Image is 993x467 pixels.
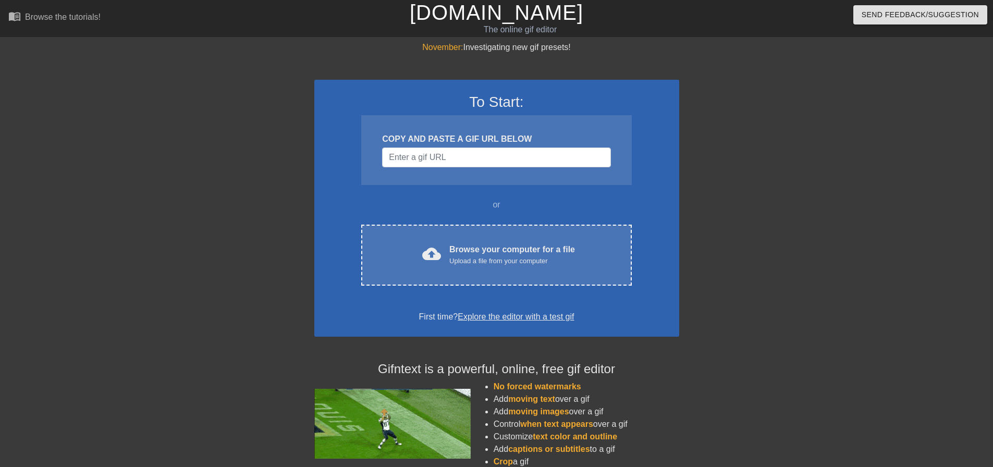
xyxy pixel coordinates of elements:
div: First time? [328,311,666,323]
span: moving images [508,407,569,416]
a: Browse the tutorials! [8,10,101,26]
span: when text appears [520,420,593,428]
span: Crop [494,457,513,466]
img: football_small.gif [314,389,471,459]
span: cloud_upload [422,244,441,263]
div: Browse your computer for a file [449,243,575,266]
div: Upload a file from your computer [449,256,575,266]
a: Explore the editor with a test gif [458,312,574,321]
div: Browse the tutorials! [25,13,101,21]
span: captions or subtitles [508,445,590,453]
span: menu_book [8,10,21,22]
li: Customize [494,431,679,443]
span: moving text [508,395,555,403]
div: COPY AND PASTE A GIF URL BELOW [382,133,610,145]
li: Add over a gif [494,393,679,405]
input: Username [382,148,610,167]
li: Control over a gif [494,418,679,431]
h4: Gifntext is a powerful, online, free gif editor [314,362,679,377]
li: Add to a gif [494,443,679,456]
button: Send Feedback/Suggestion [853,5,987,24]
li: Add over a gif [494,405,679,418]
div: or [341,199,652,211]
span: text color and outline [533,432,617,441]
div: Investigating new gif presets! [314,41,679,54]
span: No forced watermarks [494,382,581,391]
h3: To Start: [328,93,666,111]
div: The online gif editor [336,23,704,36]
span: November: [422,43,463,52]
span: Send Feedback/Suggestion [862,8,979,21]
a: [DOMAIN_NAME] [410,1,583,24]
